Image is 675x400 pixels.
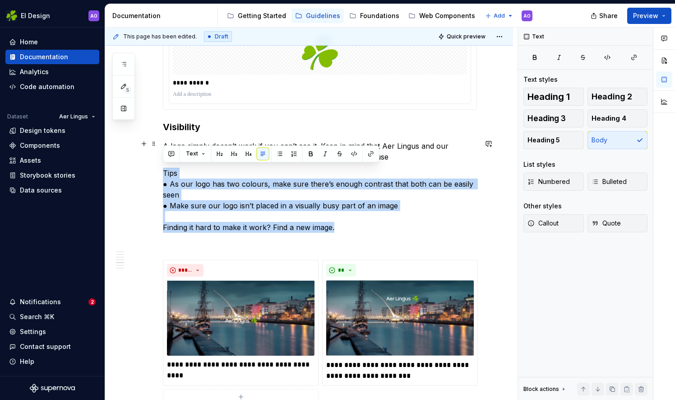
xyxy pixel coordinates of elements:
div: Other styles [523,202,562,211]
svg: Supernova Logo [30,384,75,393]
span: Share [599,11,618,20]
a: Assets [5,153,99,168]
button: Heading 3 [523,109,584,127]
button: Heading 4 [587,109,648,127]
button: Aer Lingus [55,110,99,123]
button: Heading 2 [587,88,648,106]
a: Code automation [5,80,99,94]
div: EI Design [21,11,50,20]
button: Bulleted [587,173,648,191]
span: Add [494,12,505,19]
span: 2 [88,298,96,306]
div: Analytics [20,67,49,76]
div: Web Components [419,11,475,20]
a: Design tokens [5,123,99,138]
div: Settings [20,327,46,336]
h3: Visibility [163,121,477,133]
p: Tips ● As our logo has two colours, make sure there’s enough contrast that both can be easily see... [163,168,477,233]
a: Settings [5,325,99,339]
span: Quick preview [447,33,485,40]
div: Data sources [20,186,62,195]
a: Home [5,35,99,49]
span: Draft [215,33,228,40]
a: App Components [481,9,553,23]
a: Data sources [5,183,99,198]
button: Add [482,9,516,22]
a: Web Components [405,9,479,23]
div: Text styles [523,75,558,84]
span: Heading 2 [592,92,632,101]
button: Help [5,354,99,369]
div: Search ⌘K [20,312,54,321]
div: Help [20,357,34,366]
div: Foundations [360,11,399,20]
button: Numbered [523,173,584,191]
a: Guidelines [291,9,344,23]
div: Assets [20,156,41,165]
span: 5 [124,86,131,94]
a: Storybook stories [5,168,99,183]
div: Design tokens [20,126,65,135]
button: Heading 1 [523,88,584,106]
div: AO [523,12,531,19]
span: This page has been edited. [123,33,197,40]
div: Notifications [20,297,61,306]
img: 1eeb9c15-e0aa-43f1-970c-40c018369e6d.jpeg [326,280,474,356]
button: Preview [627,8,671,24]
button: Quick preview [435,30,490,43]
div: Contact support [20,342,71,351]
div: Documentation [112,11,214,20]
div: Guidelines [306,11,340,20]
div: AO [90,12,97,19]
button: Contact support [5,339,99,354]
div: Components [20,141,60,150]
a: Foundations [346,9,403,23]
img: 48598dd6-da3f-41c6-a8e1-b633e8b66348.jpeg [167,280,314,356]
a: Documentation [5,50,99,64]
img: 56b5df98-d96d-4d7e-807c-0afdf3bdaefa.png [6,10,17,21]
span: Heading 1 [527,92,570,101]
button: Heading 5 [523,131,584,149]
button: Search ⌘K [5,310,99,324]
a: Components [5,138,99,153]
div: Code automation [20,82,74,91]
span: Numbered [527,177,570,186]
button: Callout [523,214,584,232]
span: Quote [592,219,621,228]
span: Heading 3 [527,114,566,123]
div: Documentation [20,52,68,61]
a: Getting Started [223,9,290,23]
div: Dataset [7,113,28,120]
span: Preview [633,11,658,20]
span: Heading 4 [592,114,626,123]
span: Callout [527,219,559,228]
a: Analytics [5,65,99,79]
div: Block actions [523,386,559,393]
span: Aer Lingus [59,113,88,120]
button: EI DesignAO [2,6,103,25]
div: Block actions [523,383,567,395]
div: Getting Started [238,11,286,20]
span: Heading 5 [527,136,560,145]
button: Notifications2 [5,295,99,309]
div: Home [20,38,38,47]
div: List styles [523,160,555,169]
button: Share [586,8,624,24]
p: A logo simply doesn’t work if you can’t see it. Keep in mind that Aer Lingus and our Shamrock hav... [163,141,477,162]
span: Bulleted [592,177,627,186]
div: Storybook stories [20,171,75,180]
div: Page tree [223,7,481,25]
button: Quote [587,214,648,232]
